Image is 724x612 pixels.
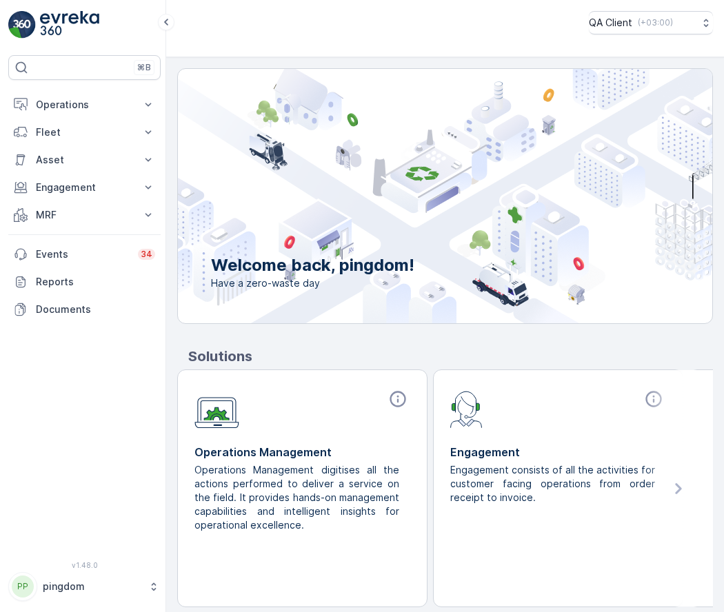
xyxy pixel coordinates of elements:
[8,572,161,601] button: PPpingdom
[36,125,133,139] p: Fleet
[8,11,36,39] img: logo
[8,174,161,201] button: Engagement
[8,146,161,174] button: Asset
[116,69,712,323] img: city illustration
[589,11,713,34] button: QA Client(+03:00)
[43,580,141,593] p: pingdom
[8,268,161,296] a: Reports
[137,62,151,73] p: ⌘B
[211,254,414,276] p: Welcome back, pingdom!
[36,208,133,222] p: MRF
[8,201,161,229] button: MRF
[141,249,152,260] p: 34
[8,119,161,146] button: Fleet
[8,296,161,323] a: Documents
[36,153,133,167] p: Asset
[194,463,399,532] p: Operations Management digitises all the actions performed to deliver a service on the field. It p...
[211,276,414,290] span: Have a zero-waste day
[8,561,161,569] span: v 1.48.0
[8,91,161,119] button: Operations
[12,575,34,598] div: PP
[450,389,483,428] img: module-icon
[450,463,655,504] p: Engagement consists of all the activities for customer facing operations from order receipt to in...
[36,247,130,261] p: Events
[194,389,239,429] img: module-icon
[8,241,161,268] a: Events34
[36,275,155,289] p: Reports
[36,181,133,194] p: Engagement
[589,16,632,30] p: QA Client
[194,444,410,460] p: Operations Management
[450,444,666,460] p: Engagement
[36,98,133,112] p: Operations
[36,303,155,316] p: Documents
[638,17,673,28] p: ( +03:00 )
[188,346,713,367] p: Solutions
[40,11,99,39] img: logo_light-DOdMpM7g.png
